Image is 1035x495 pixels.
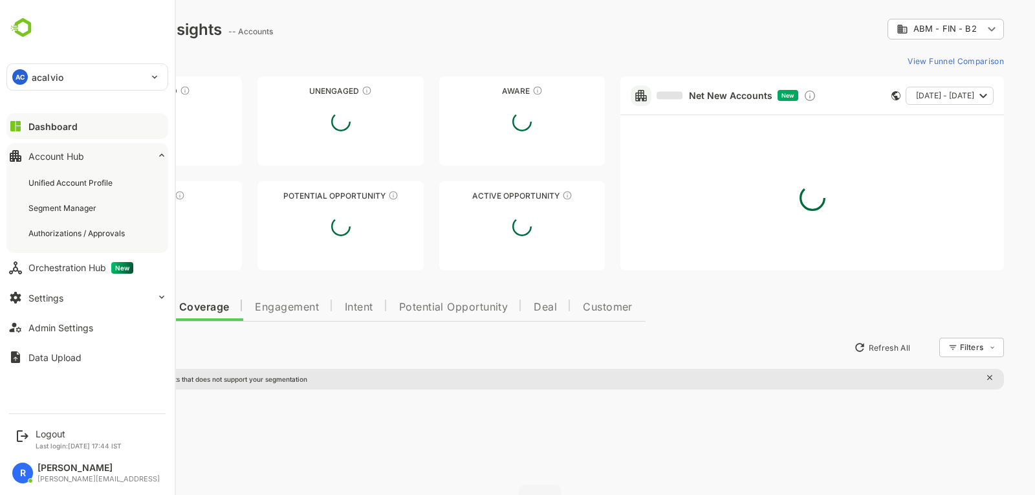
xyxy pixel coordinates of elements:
[846,91,855,100] div: This card does not support filter and segments
[6,143,168,169] button: Account Hub
[31,86,197,96] div: Unreached
[28,292,63,303] div: Settings
[758,89,771,102] div: Discover new ICP-fit accounts showing engagement — via intent surges, anonymous website visits, L...
[31,191,197,201] div: Engaged
[12,463,33,483] div: R
[394,86,560,96] div: Aware
[38,475,160,483] div: [PERSON_NAME][EMAIL_ADDRESS]
[129,190,140,201] div: These accounts are warm, further nurturing would qualify them to MQAs
[394,191,560,201] div: Active Opportunity
[354,302,463,313] span: Potential Opportunity
[28,228,127,239] div: Authorizations / Approvals
[56,375,262,383] p: There are global insights that does not support your segmentation
[28,121,78,132] div: Dashboard
[36,428,122,439] div: Logout
[316,85,327,96] div: These accounts have not shown enough engagement and need nurturing
[44,302,184,313] span: Data Quality and Coverage
[28,151,84,162] div: Account Hub
[913,336,959,359] div: Filters
[135,85,145,96] div: These accounts have not been engaged with for a defined time period
[210,302,274,313] span: Engagement
[28,352,82,363] div: Data Upload
[183,27,232,36] ag: -- Accounts
[28,203,99,214] div: Segment Manager
[871,87,929,104] span: [DATE] - [DATE]
[538,302,587,313] span: Customer
[851,23,938,35] div: ABM - FIN - B2
[111,262,133,274] span: New
[842,17,959,42] div: ABM - FIN - B2
[517,190,527,201] div: These accounts have open opportunities which might be at any of the Sales Stages
[860,87,948,105] button: [DATE] - [DATE]
[28,262,133,274] div: Orchestration Hub
[6,314,168,340] button: Admin Settings
[31,20,177,39] div: Dashboard Insights
[28,177,115,188] div: Unified Account Profile
[611,90,727,102] a: Net New Accounts
[38,463,160,474] div: [PERSON_NAME]
[736,92,749,99] span: New
[31,336,125,359] button: New Insights
[343,190,353,201] div: These accounts are MQAs and can be passed on to Inside Sales
[36,442,122,450] p: Last login: [DATE] 17:44 IST
[803,337,871,358] button: Refresh All
[300,302,328,313] span: Intent
[487,85,497,96] div: These accounts have just entered the buying cycle and need further nurturing
[28,322,93,333] div: Admin Settings
[488,302,512,313] span: Deal
[6,16,17,26] img: undefinedjpg
[915,342,938,352] div: Filters
[32,71,63,84] p: acalvio
[212,86,378,96] div: Unengaged
[12,69,28,85] div: AC
[7,64,168,90] div: ACacalvio
[212,191,378,201] div: Potential Opportunity
[857,50,959,71] button: View Funnel Comparison
[6,255,168,281] button: Orchestration HubNew
[868,24,931,34] span: ABM - FIN - B2
[6,113,168,139] button: Dashboard
[6,285,168,311] button: Settings
[6,344,168,370] button: Data Upload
